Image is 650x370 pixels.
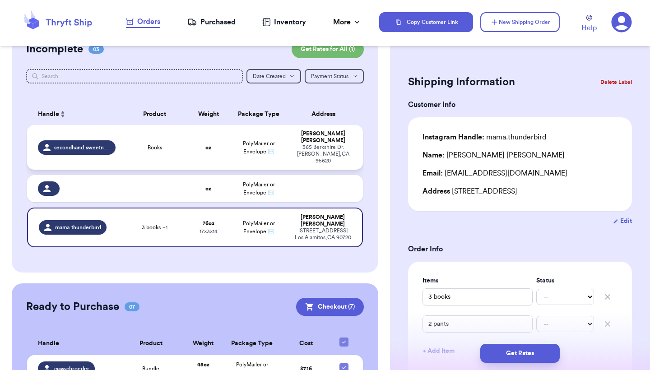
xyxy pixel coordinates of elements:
[243,182,275,195] span: PolyMailer or Envelope ✉️
[55,224,101,231] span: mama.thunderbird
[26,69,243,83] input: Search
[243,141,275,154] span: PolyMailer or Envelope ✉️
[228,103,289,125] th: Package Type
[126,16,160,28] a: Orders
[197,362,209,367] strong: 45 oz
[289,103,363,125] th: Address
[422,276,533,285] label: Items
[281,332,330,355] th: Cost
[148,144,162,151] span: Books
[296,298,364,316] button: Checkout (7)
[205,145,211,150] strong: oz
[54,144,110,151] span: secondhand.sweetnesss
[294,214,351,227] div: [PERSON_NAME] [PERSON_NAME]
[294,144,352,164] div: 365 Berkshire Dr. [PERSON_NAME] , CA 95620
[422,132,546,143] div: mama.thunderbird
[408,244,632,254] h3: Order Info
[581,15,597,33] a: Help
[422,150,565,161] div: [PERSON_NAME] [PERSON_NAME]
[422,168,617,179] div: [EMAIL_ADDRESS][DOMAIN_NAME]
[59,109,66,120] button: Sort ascending
[121,103,188,125] th: Product
[480,344,560,363] button: Get Rates
[118,332,184,355] th: Product
[38,339,59,348] span: Handle
[379,12,473,32] button: Copy Customer Link
[408,75,515,89] h2: Shipping Information
[294,227,351,241] div: [STREET_ADDRESS] Los Alamitos , CA 90720
[184,332,223,355] th: Weight
[480,12,560,32] button: New Shipping Order
[246,69,301,83] button: Date Created
[311,74,348,79] span: Payment Status
[422,188,450,195] span: Address
[26,300,119,314] h2: Ready to Purchase
[422,152,445,159] span: Name:
[142,224,167,231] span: 3 books
[262,17,306,28] a: Inventory
[422,134,484,141] span: Instagram Handle:
[187,17,236,28] a: Purchased
[38,110,59,119] span: Handle
[126,16,160,27] div: Orders
[581,23,597,33] span: Help
[292,40,364,58] button: Get Rates for All (1)
[253,74,286,79] span: Date Created
[205,186,211,191] strong: oz
[26,42,83,56] h2: Incomplete
[305,69,364,83] button: Payment Status
[162,225,167,230] span: + 1
[125,302,139,311] span: 07
[613,217,632,226] button: Edit
[223,332,281,355] th: Package Type
[88,45,104,54] span: 03
[408,99,632,110] h3: Customer Info
[333,17,362,28] div: More
[243,221,275,234] span: PolyMailer or Envelope ✉️
[422,186,617,197] div: [STREET_ADDRESS]
[536,276,594,285] label: Status
[294,130,352,144] div: [PERSON_NAME] [PERSON_NAME]
[422,170,443,177] span: Email:
[188,103,228,125] th: Weight
[597,72,636,92] button: Delete Label
[200,229,218,234] span: 17 x 3 x 14
[203,221,214,226] strong: 76 oz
